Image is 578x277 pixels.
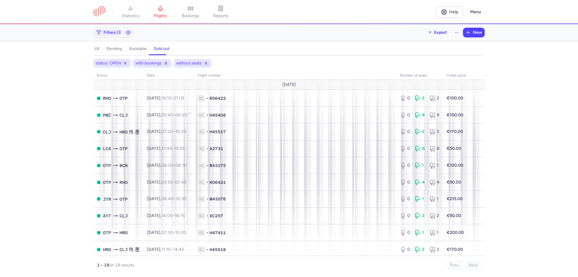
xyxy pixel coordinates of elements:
span: New [473,30,482,35]
span: HRG [120,129,128,135]
time: 21:05 [174,96,184,101]
span: 1L [198,247,205,253]
span: LCA [103,145,111,152]
span: BCN [120,162,128,169]
time: 05:55 [161,180,172,185]
strong: €100.00 [447,96,463,101]
span: [DATE], [147,247,184,252]
span: Export [434,30,447,35]
span: [DATE], [147,112,191,118]
time: 20:40 [161,112,173,118]
div: 8 [430,112,440,118]
span: – [161,196,187,201]
sup: +1 [187,112,191,115]
span: 1L [198,162,205,168]
span: reports [213,13,228,19]
span: OTP [103,179,111,186]
time: 06:00 [161,163,173,168]
strong: 1 – 18 [97,263,109,268]
th: Ticket price [443,71,470,80]
div: 1 [430,162,440,168]
strong: €215.00 [447,196,463,201]
strong: €50.00 [447,146,461,151]
span: HRG [120,229,128,236]
strong: €100.00 [447,112,463,118]
time: 07:45 [175,180,186,185]
div: 1 [415,196,425,202]
span: H45518 [210,247,226,253]
button: Export [424,28,451,37]
div: 0 [400,196,410,202]
span: CLJ [103,129,111,135]
span: – [161,163,187,168]
h4: bookable [129,46,147,52]
span: [DATE], [147,163,187,168]
span: PMI [103,112,111,118]
strong: €170.00 [447,129,463,134]
span: OTP [103,229,111,236]
button: Filters (3) [94,28,123,37]
span: – [161,96,184,101]
h4: pending [107,46,122,52]
span: [DATE], [147,213,185,218]
div: 0 [400,247,410,253]
time: 00:20 [176,112,191,118]
span: • [206,162,208,168]
button: Menu [467,6,485,18]
span: CLJ [120,212,128,219]
h4: sold out [154,46,169,52]
time: 16:15 [175,213,185,218]
div: 1 [415,230,425,236]
strong: €90.00 [447,213,461,218]
span: 1L [198,230,205,236]
span: • [206,95,208,101]
span: RO6422 [210,95,226,101]
time: 07:00 [161,129,173,134]
time: 11:10 [161,247,171,252]
span: H45408 [210,112,226,118]
span: H45517 [210,129,226,135]
span: [DATE], [147,196,187,201]
span: XC257 [210,213,223,219]
span: – [161,180,186,185]
span: A2731 [210,146,223,152]
div: 0 [400,162,410,168]
span: W43076 [210,196,226,202]
time: 10:20 [175,230,186,235]
div: 4 [415,179,425,185]
span: RO6421 [210,179,226,185]
th: date [143,71,194,80]
div: 8 [415,146,425,152]
span: RHO [103,95,111,102]
h4: all [95,46,99,52]
span: • [206,196,208,202]
span: 1L [198,146,205,152]
div: 2 [415,213,425,219]
strong: €170.00 [447,247,463,252]
a: bookings [176,5,206,19]
div: 2 [430,95,440,101]
time: 10:20 [176,129,186,134]
span: • [206,230,208,236]
div: 0 [400,112,410,118]
span: [DATE], [147,96,184,101]
time: 14:00 [161,213,172,218]
span: RHO [120,179,128,186]
span: 1L [198,129,205,135]
th: route [93,71,143,80]
th: number of seats [396,71,443,80]
div: 2 [415,95,425,101]
span: • [206,213,208,219]
span: flights [154,13,167,19]
button: New [463,28,484,37]
span: AYT [103,212,111,219]
span: statistics [122,13,139,19]
a: Help [436,6,463,18]
span: OTP [120,95,128,102]
div: 0 [400,146,410,152]
span: – [161,247,184,252]
span: HRG [103,246,111,253]
span: [DATE], [147,129,186,134]
span: • [206,129,208,135]
th: Flight number [194,71,396,80]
